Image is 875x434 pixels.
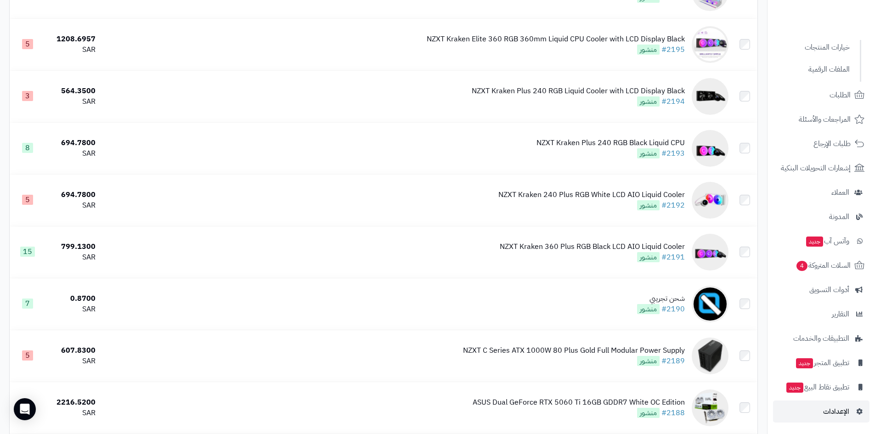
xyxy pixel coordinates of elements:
img: NZXT Kraken 360 Plus RGB Black LCD AIO Liquid Cooler [692,234,728,271]
a: التطبيقات والخدمات [773,327,869,349]
div: SAR [49,252,96,263]
div: شحن تجريبي [637,293,685,304]
a: خيارات المنتجات [773,38,854,57]
div: 2216.5200 [49,397,96,408]
span: 3 [22,91,33,101]
span: 8 [22,143,33,153]
a: #2194 [661,96,685,107]
span: التطبيقات والخدمات [793,332,849,345]
img: NZXT C Series ATX 1000W 80 Plus Gold Full Modular Power Supply [692,338,728,374]
a: #2189 [661,355,685,366]
div: NZXT Kraken 360 Plus RGB Black LCD AIO Liquid Cooler [500,242,685,252]
div: SAR [49,200,96,211]
div: SAR [49,356,96,366]
span: جديد [806,237,823,247]
span: الطلبات [830,89,851,101]
a: #2190 [661,304,685,315]
div: NZXT C Series ATX 1000W 80 Plus Gold Full Modular Power Supply [463,345,685,356]
span: منشور [637,252,660,262]
span: طلبات الإرجاع [813,137,851,150]
div: SAR [49,96,96,107]
span: إشعارات التحويلات البنكية [781,162,851,175]
span: منشور [637,356,660,366]
div: NZXT Kraken Elite 360 RGB 360mm Liquid CPU Cooler with LCD Display Black [427,34,685,45]
a: تطبيق نقاط البيعجديد [773,376,869,398]
div: NZXT Kraken Plus 240 RGB Liquid Cooler with LCD Display Black [472,86,685,96]
span: منشور [637,304,660,314]
div: 564.3500 [49,86,96,96]
span: جديد [786,383,803,393]
a: #2191 [661,252,685,263]
span: منشور [637,96,660,107]
img: logo-2.png [813,20,866,39]
img: شحن تجريبي [692,286,728,322]
a: #2193 [661,148,685,159]
a: الطلبات [773,84,869,106]
span: العملاء [831,186,849,199]
span: منشور [637,148,660,158]
a: السلات المتروكة4 [773,254,869,276]
a: وآتس آبجديد [773,230,869,252]
a: طلبات الإرجاع [773,133,869,155]
a: الإعدادات [773,400,869,423]
div: ASUS Dual GeForce RTX 5060 Ti 16GB GDDR7 White OC Edition [473,397,685,408]
a: #2188 [661,407,685,418]
span: الإعدادات [823,405,849,418]
span: منشور [637,408,660,418]
img: NZXT Kraken Plus 240 RGB Liquid Cooler with LCD Display Black [692,78,728,115]
a: التقارير [773,303,869,325]
span: 5 [22,195,33,205]
a: الملفات الرقمية [773,60,854,79]
span: منشور [637,200,660,210]
div: 694.7800 [49,138,96,148]
span: 7 [22,299,33,309]
span: المراجعات والأسئلة [799,113,851,126]
span: منشور [637,45,660,55]
a: إشعارات التحويلات البنكية [773,157,869,179]
span: السلات المتروكة [796,259,851,272]
a: المدونة [773,206,869,228]
a: أدوات التسويق [773,279,869,301]
img: ASUS Dual GeForce RTX 5060 Ti 16GB GDDR7 White OC Edition [692,389,728,426]
span: جديد [796,358,813,368]
img: NZXT Kraken Elite 360 RGB 360mm Liquid CPU Cooler with LCD Display Black [692,26,728,63]
span: 5 [22,350,33,361]
div: 607.8300 [49,345,96,356]
div: 694.7800 [49,190,96,200]
span: أدوات التسويق [809,283,849,296]
div: SAR [49,148,96,159]
div: SAR [49,304,96,315]
a: المراجعات والأسئلة [773,108,869,130]
a: تطبيق المتجرجديد [773,352,869,374]
div: 0.8700 [49,293,96,304]
img: NZXT Kraken 240 Plus RGB White LCD AIO Liquid Cooler [692,182,728,219]
div: Open Intercom Messenger [14,398,36,420]
span: المدونة [829,210,849,223]
div: 1208.6957 [49,34,96,45]
a: #2195 [661,44,685,55]
a: العملاء [773,181,869,203]
div: NZXT Kraken 240 Plus RGB White LCD AIO Liquid Cooler [498,190,685,200]
span: تطبيق نقاط البيع [785,381,849,394]
span: وآتس آب [805,235,849,248]
div: SAR [49,408,96,418]
div: 799.1300 [49,242,96,252]
span: 4 [796,260,808,271]
span: التقارير [832,308,849,321]
span: 5 [22,39,33,49]
span: تطبيق المتجر [795,356,849,369]
span: 15 [20,247,35,257]
a: #2192 [661,200,685,211]
div: SAR [49,45,96,55]
img: NZXT Kraken Plus 240 RGB Black Liquid CPU [692,130,728,167]
div: NZXT Kraken Plus 240 RGB Black Liquid CPU [536,138,685,148]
